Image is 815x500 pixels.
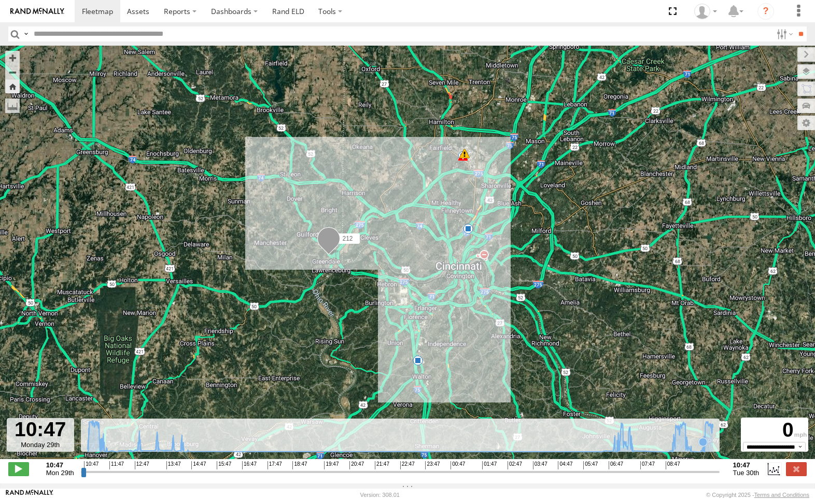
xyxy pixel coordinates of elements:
span: 12:47 [135,461,149,469]
span: 08:47 [666,461,680,469]
label: Measure [5,99,20,113]
button: Zoom out [5,65,20,79]
span: 21:47 [375,461,389,469]
span: 23:47 [425,461,440,469]
span: Tue 30th Sep 2025 [733,469,760,477]
div: © Copyright 2025 - [706,492,809,498]
strong: 10:47 [733,461,760,469]
span: 10:47 [84,461,99,469]
span: 03:47 [533,461,547,469]
span: 05:47 [583,461,598,469]
div: 0 [742,419,807,441]
span: 15:47 [217,461,231,469]
span: 18:47 [292,461,307,469]
span: 13:47 [166,461,181,469]
span: 14:47 [191,461,206,469]
a: Visit our Website [6,490,53,500]
span: 22:47 [400,461,415,469]
label: Search Query [22,26,30,41]
span: 20:47 [349,461,364,469]
span: 212 [342,235,353,242]
label: Map Settings [797,116,815,130]
span: 02:47 [508,461,522,469]
span: 01:47 [482,461,497,469]
i: ? [757,3,774,20]
span: 04:47 [558,461,572,469]
span: 07:47 [640,461,655,469]
span: 19:47 [324,461,339,469]
div: Version: 308.01 [360,492,400,498]
span: 00:47 [451,461,465,469]
div: Mike Seta [691,4,721,19]
label: Close [786,462,807,476]
a: Terms and Conditions [754,492,809,498]
button: Zoom in [5,51,20,65]
label: Search Filter Options [772,26,795,41]
img: rand-logo.svg [10,8,64,15]
span: 17:47 [268,461,282,469]
span: 11:47 [109,461,124,469]
span: 06:47 [609,461,623,469]
strong: 10:47 [46,461,74,469]
button: Zoom Home [5,79,20,93]
div: 40 [458,151,468,161]
label: Play/Stop [8,462,29,476]
span: 16:47 [242,461,257,469]
span: Mon 29th Sep 2025 [46,469,74,477]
